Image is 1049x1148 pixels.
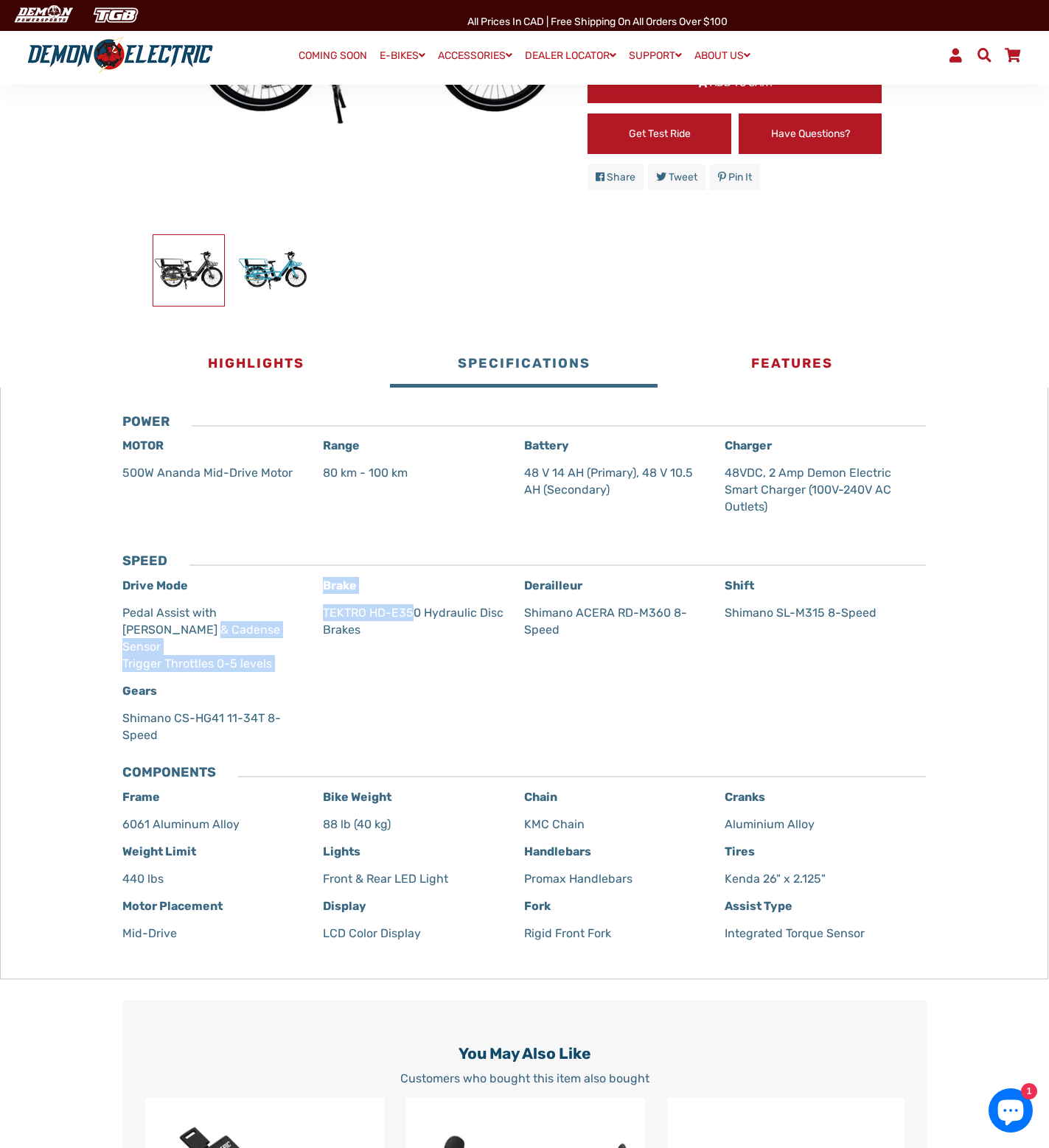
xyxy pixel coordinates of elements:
span: Pin it [728,171,752,183]
p: KMC Chain [524,816,709,833]
span: All Prices in CAD | Free shipping on all orders over $100 [467,15,728,28]
button: Features [658,343,925,388]
p: Promax Handlebars [524,870,709,887]
p: 440 lbs [122,870,307,887]
img: Demon Electric [7,3,78,27]
p: Shimano CS-HG41 11-34T 8-Speed [122,710,307,743]
strong: Cranks [725,790,765,804]
strong: Assist Type [725,899,792,913]
p: Aluminium Alloy [725,816,910,833]
p: Pedal Assist with [PERSON_NAME] & Cadense Sensor Trigger Throttles 0-5 levels [122,604,307,672]
p: LCD Color Display [323,925,508,942]
p: Shimano ACERA RD-M360 8-Speed [524,604,709,638]
span: Add to Cart [710,77,774,89]
strong: Brake [323,578,357,592]
p: 88 lb (40 kg) [323,816,508,833]
span: Share [607,171,635,183]
p: 500W Ananda Mid-Drive Motor [122,464,307,481]
inbox-online-store-chat: Shopify online store chat [984,1088,1037,1136]
strong: Chain [524,790,557,804]
h3: POWER [122,414,170,430]
p: 48 V 14 AH (Primary), 48 V 10.5 AH (Secondary) [524,464,709,498]
strong: MOTOR [122,438,164,452]
strong: Fork [524,899,551,913]
p: Shimano SL-M315 8-Speed [725,604,910,621]
strong: Battery [524,438,569,452]
a: ACCESSORIES [433,45,517,66]
strong: Motor Placement [122,899,223,913]
h3: COMPONENTS [122,765,216,781]
a: ABOUT US [689,45,756,66]
strong: Derailleur [524,578,582,592]
a: Get Test Ride [588,113,731,154]
strong: Display [323,899,366,913]
a: SUPPORT [624,45,687,66]
strong: Bike Weight [323,790,391,804]
strong: Frame [122,790,160,804]
p: Front & Rear LED Light [323,870,508,887]
span: Tweet [669,171,697,183]
strong: Lights [323,844,360,858]
h2: You may also like [145,1044,905,1063]
strong: Drive Mode [122,578,188,592]
a: E-BIKES [374,45,431,66]
strong: Shift [725,578,754,592]
p: Customers who bought this item also bought [145,1070,905,1088]
p: TEKTRO HD-E350 Hydraulic Disc Brakes [323,604,508,638]
strong: Range [323,438,360,452]
p: 80 km - 100 km [323,464,508,481]
p: Integrated Torque Sensor [725,925,910,942]
img: Ecocarrier Cargo E-Bike [153,235,224,306]
p: 48VDC, 2 Amp Demon Electric Smart Charger (100V-240V AC Outlets) [725,464,910,532]
strong: Handlebars [524,844,591,858]
p: 6061 Aluminum Alloy [122,816,307,833]
button: Highlights [122,343,390,388]
img: Demon Electric logo [22,36,218,74]
a: COMING SOON [293,46,372,66]
p: Kenda 26" x 2.125" [725,870,910,887]
a: Have Questions? [739,113,882,154]
p: Mid-Drive [122,925,307,942]
strong: Tires [725,844,755,858]
img: Ecocarrier Cargo E-Bike [237,235,308,306]
strong: Weight Limit [122,844,196,858]
button: Specifications [390,343,658,388]
a: DEALER LOCATOR [520,45,621,66]
p: Rigid Front Fork [524,925,709,942]
img: TGB Canada [86,3,146,27]
h3: SPEED [122,553,167,570]
strong: Charger [725,438,772,452]
strong: Gears [122,684,157,698]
